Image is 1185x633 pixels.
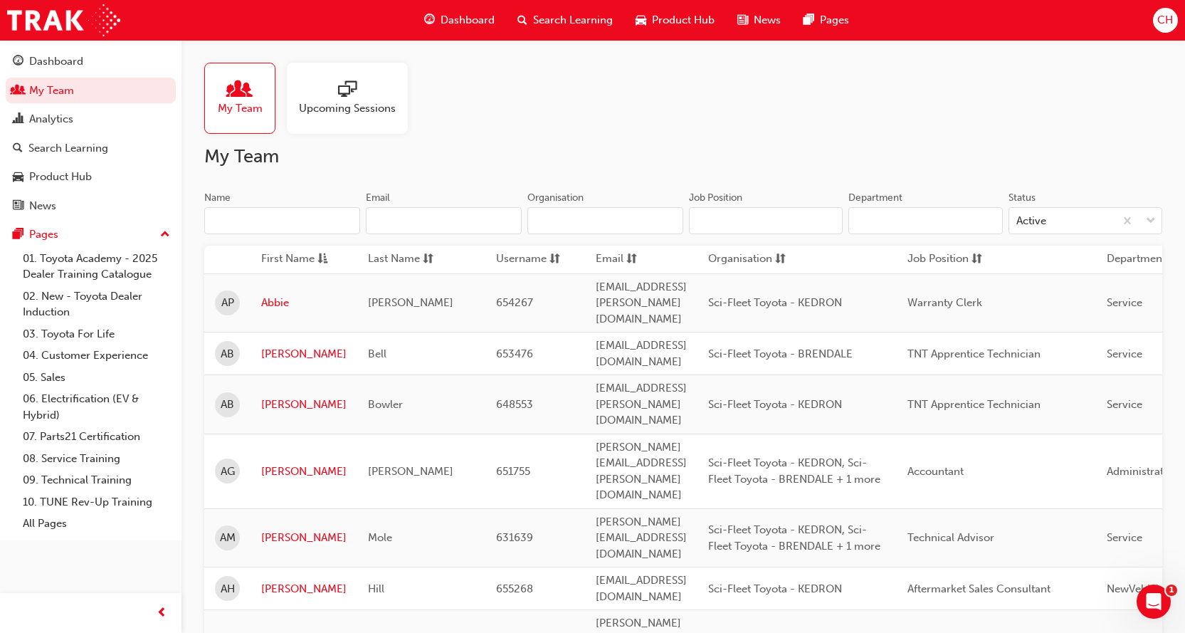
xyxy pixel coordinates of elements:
[29,169,92,185] div: Product Hub
[1166,585,1177,596] span: 1
[1146,212,1156,231] span: down-icon
[496,398,533,411] span: 648553
[708,251,772,268] span: Organisation
[533,12,613,28] span: Search Learning
[6,106,176,132] a: Analytics
[907,251,986,268] button: Job Positionsorting-icon
[28,140,108,157] div: Search Learning
[708,296,842,309] span: Sci-Fleet Toyota - KEDRON
[13,56,23,68] span: guage-icon
[157,605,167,622] span: prev-icon
[424,11,435,29] span: guage-icon
[596,574,687,603] span: [EMAIL_ADDRESS][DOMAIN_NAME]
[708,347,853,360] span: Sci-Fleet Toyota - BRENDALE
[7,4,120,36] img: Trak
[29,226,58,243] div: Pages
[820,12,849,28] span: Pages
[1137,585,1171,619] iframe: Intercom live chat
[1153,8,1178,33] button: CH
[368,251,446,268] button: Last Namesorting-icon
[261,464,347,480] a: [PERSON_NAME]
[17,286,176,323] a: 02. New - Toyota Dealer Induction
[261,530,347,546] a: [PERSON_NAME]
[366,207,522,234] input: Email
[413,6,506,35] a: guage-iconDashboard
[624,6,726,35] a: car-iconProduct Hub
[231,80,249,100] span: people-icon
[636,11,646,29] span: car-icon
[907,296,982,309] span: Warranty Clerk
[1157,12,1173,28] span: CH
[441,12,495,28] span: Dashboard
[527,191,584,205] div: Organisation
[527,207,683,234] input: Organisation
[1107,531,1142,544] span: Service
[204,63,287,134] a: My Team
[6,193,176,219] a: News
[907,347,1041,360] span: TNT Apprentice Technician
[907,398,1041,411] span: TNT Apprentice Technician
[221,346,234,362] span: AB
[506,6,624,35] a: search-iconSearch Learning
[689,191,742,205] div: Job Position
[708,523,880,553] span: Sci-Fleet Toyota - KEDRON, Sci-Fleet Toyota - BRENDALE + 1 more
[596,251,674,268] button: Emailsorting-icon
[368,582,384,595] span: Hill
[17,323,176,345] a: 03. Toyota For Life
[29,111,73,127] div: Analytics
[204,191,231,205] div: Name
[13,229,23,241] span: pages-icon
[792,6,860,35] a: pages-iconPages
[221,581,235,597] span: AH
[496,251,574,268] button: Usernamesorting-icon
[1107,296,1142,309] span: Service
[368,465,453,478] span: [PERSON_NAME]
[652,12,715,28] span: Product Hub
[848,191,902,205] div: Department
[221,295,234,311] span: AP
[907,251,969,268] span: Job Position
[17,513,176,535] a: All Pages
[13,171,23,184] span: car-icon
[17,491,176,513] a: 10. TUNE Rev-Up Training
[549,251,560,268] span: sorting-icon
[366,191,390,205] div: Email
[261,251,315,268] span: First Name
[626,251,637,268] span: sorting-icon
[1107,398,1142,411] span: Service
[6,46,176,221] button: DashboardMy TeamAnalyticsSearch LearningProduct HubNews
[1107,582,1169,595] span: NewVehicles
[299,100,396,117] span: Upcoming Sessions
[261,397,347,413] a: [PERSON_NAME]
[737,11,748,29] span: news-icon
[971,251,982,268] span: sorting-icon
[6,135,176,162] a: Search Learning
[221,397,234,413] span: AB
[204,145,1162,168] h2: My Team
[1107,251,1185,268] button: Departmentsorting-icon
[287,63,419,134] a: Upcoming Sessions
[6,78,176,104] a: My Team
[261,346,347,362] a: [PERSON_NAME]
[496,347,533,360] span: 653476
[29,53,83,70] div: Dashboard
[6,48,176,75] a: Dashboard
[1107,251,1166,268] span: Department
[17,426,176,448] a: 07. Parts21 Certification
[596,251,623,268] span: Email
[220,530,236,546] span: AM
[1008,191,1036,205] div: Status
[221,464,235,480] span: AG
[1107,465,1179,478] span: Administration
[368,347,386,360] span: Bell
[261,581,347,597] a: [PERSON_NAME]
[596,339,687,368] span: [EMAIL_ADDRESS][DOMAIN_NAME]
[596,382,687,427] span: [EMAIL_ADDRESS][PERSON_NAME][DOMAIN_NAME]
[848,207,1002,234] input: Department
[726,6,792,35] a: news-iconNews
[907,531,994,544] span: Technical Advisor
[596,516,687,560] span: [PERSON_NAME][EMAIL_ADDRESS][DOMAIN_NAME]
[907,465,964,478] span: Accountant
[423,251,433,268] span: sorting-icon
